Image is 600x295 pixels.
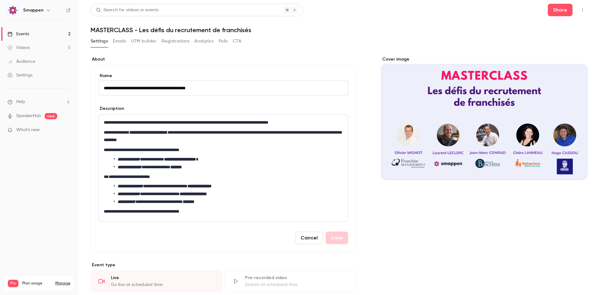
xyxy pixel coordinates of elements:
[548,4,572,16] button: Share
[245,275,348,281] div: Pre-recorded video
[98,106,124,112] label: Description
[225,271,356,292] div: Pre-recorded videoStream at scheduled time
[131,36,157,46] button: UTM builder
[111,275,214,281] div: Live
[91,271,222,292] div: LiveGo live at scheduled time
[16,127,40,133] span: What's new
[23,7,43,13] h6: Smappen
[98,115,348,222] section: description
[233,36,241,46] button: CTA
[7,72,32,78] div: Settings
[111,282,214,288] div: Go live at scheduled time
[8,5,18,15] img: Smappen
[381,56,587,180] section: Cover image
[381,56,587,62] label: Cover image
[91,262,356,268] p: Event type
[16,113,41,119] a: SpeakerHub
[96,7,158,13] div: Search for videos or events
[295,232,323,244] button: Cancel
[91,56,356,62] label: About
[194,36,214,46] button: Analytics
[91,36,108,46] button: Settings
[7,58,35,65] div: Audience
[45,113,57,119] span: new
[7,31,29,37] div: Events
[219,36,228,46] button: Polls
[98,73,348,79] label: Name
[245,282,348,288] div: Stream at scheduled time
[63,127,71,133] iframe: Noticeable Trigger
[22,281,52,286] span: Plan usage
[99,115,348,221] div: editor
[8,280,18,287] span: Pro
[7,45,30,51] div: Videos
[113,36,126,46] button: Emails
[55,281,70,286] a: Manage
[91,26,587,34] h1: MASTERCLASS - Les défis du recrutement de franchisés
[162,36,189,46] button: Registrations
[16,99,25,105] span: Help
[7,99,71,105] li: help-dropdown-opener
